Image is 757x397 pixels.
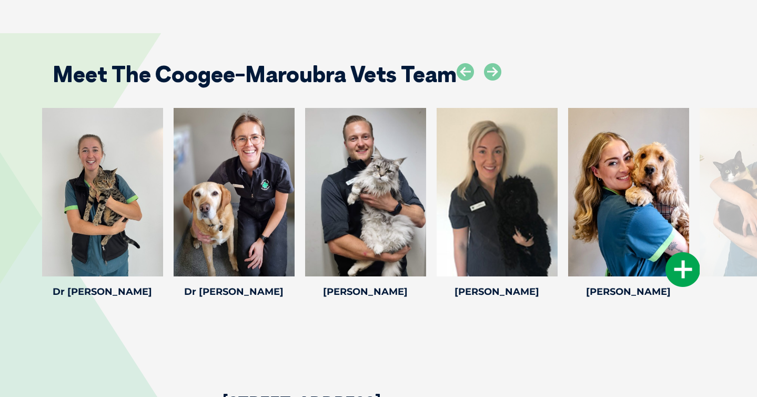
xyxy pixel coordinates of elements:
h4: [PERSON_NAME] [568,287,689,296]
h4: Dr [PERSON_NAME] [42,287,163,296]
h4: [PERSON_NAME] [305,287,426,296]
h4: [PERSON_NAME] [437,287,558,296]
h2: Meet The Coogee-Maroubra Vets Team [53,63,457,85]
h4: Dr [PERSON_NAME] [174,287,295,296]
